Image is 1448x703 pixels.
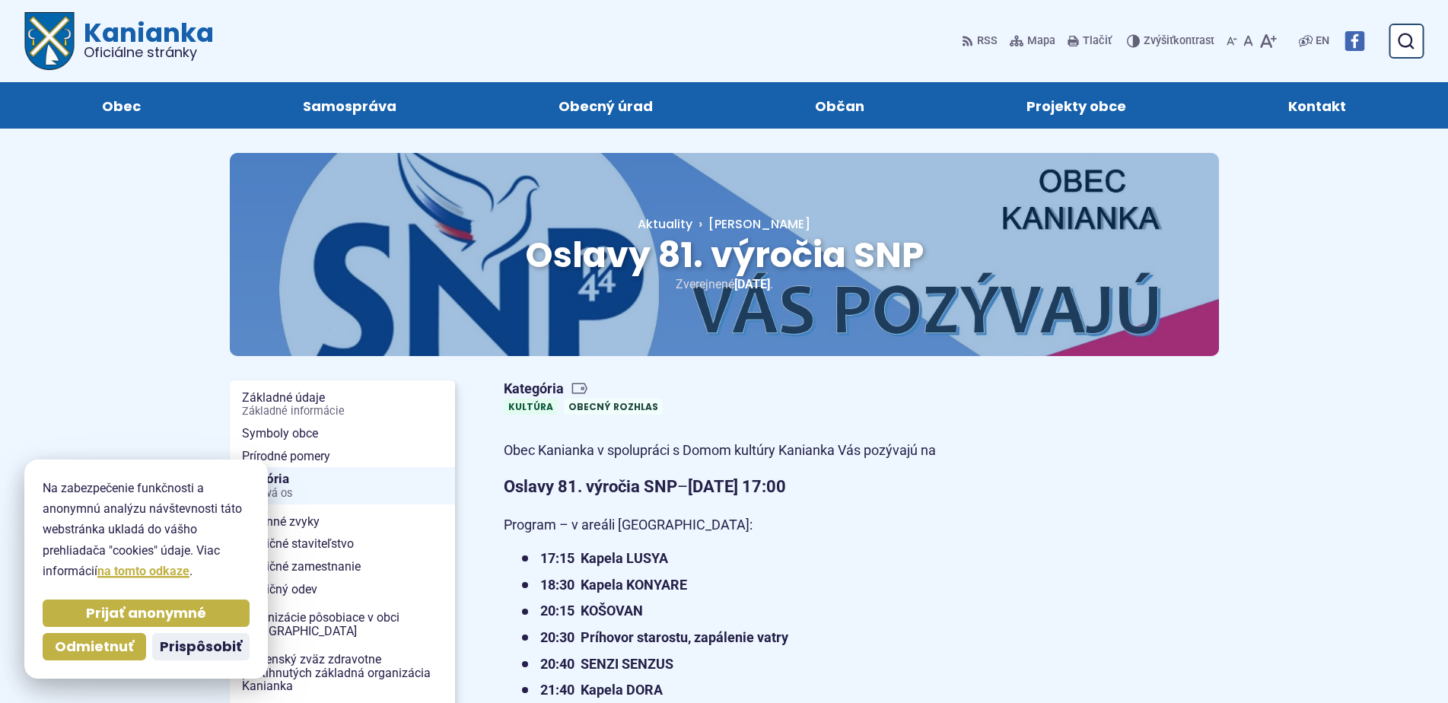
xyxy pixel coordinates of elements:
span: Prispôsobiť [160,638,242,656]
span: Kontakt [1288,82,1346,129]
a: Základné údajeZákladné informácie [230,386,455,422]
p: Obec Kanianka v spolupráci s Domom kultúry Kanianka Vás pozývajú na [504,439,1044,463]
span: Tlačiť [1083,35,1112,48]
a: Samospráva [237,82,463,129]
p: Zverejnené . [278,274,1170,294]
strong: 21:40 Kapela DORA [540,682,663,698]
strong: 20:15 KOŠOVAN [540,603,643,619]
span: Tradičný odev [242,578,443,601]
span: Zvýšiť [1144,34,1173,47]
a: Slovenský zväz zdravotne postihnutých základná organizácia Kanianka [230,648,455,698]
span: Slovenský zväz zdravotne postihnutých základná organizácia Kanianka [242,648,443,698]
span: Samospráva [303,82,396,129]
strong: Oslavy 81. výročia SNP [504,477,677,496]
a: Tradičné staviteľstvo [230,533,455,555]
span: Základné údaje [242,386,443,422]
a: [PERSON_NAME] [692,215,810,233]
img: Prejsť na domovskú stránku [24,12,75,70]
strong: 20:40 SENZI SENZUS [540,656,673,672]
button: Tlačiť [1065,25,1115,57]
span: Kategória [504,380,669,398]
button: Odmietnuť [43,633,146,660]
a: Prírodné pomery [230,445,455,468]
strong: 17:15 Kapela LUSYA [540,550,668,566]
a: Obec [37,82,207,129]
a: na tomto odkaze [97,564,189,578]
span: Oficiálne stránky [84,46,214,59]
span: Obec [102,82,141,129]
strong: 20:30 Príhovor starostu, zapálenie vatry [540,629,788,645]
a: Logo Kanianka, prejsť na domovskú stránku. [24,12,214,70]
span: Kanianka [75,20,214,59]
span: Symboly obce [242,422,443,445]
a: EN [1313,32,1332,50]
button: Zvýšiťkontrast [1127,25,1217,57]
span: Tradičné zamestnanie [242,555,443,578]
a: Tradičný odev [230,578,455,601]
a: Projekty obce [960,82,1192,129]
span: EN [1316,32,1329,50]
span: História [242,467,443,504]
a: Tradičné zamestnanie [230,555,455,578]
span: RSS [977,32,998,50]
span: Mapa [1027,32,1055,50]
span: Rodinné zvyky [242,511,443,533]
span: Oslavy 81. výročia SNP [525,231,924,279]
span: Tradičné staviteľstvo [242,533,443,555]
span: [DATE] [734,277,770,291]
span: Základné informácie [242,406,443,418]
span: Projekty obce [1026,82,1126,129]
p: – [504,472,1044,501]
button: Zväčšiť veľkosť písma [1256,25,1280,57]
a: HistóriaČasová os [230,467,455,504]
span: Občan [815,82,864,129]
button: Prispôsobiť [152,633,250,660]
button: Prijať anonymné [43,600,250,627]
span: Obecný úrad [559,82,653,129]
p: Na zabezpečenie funkčnosti a anonymnú analýzu návštevnosti táto webstránka ukladá do vášho prehli... [43,478,250,581]
span: Organizácie pôsobiace v obci [GEOGRAPHIC_DATA] [242,606,443,642]
a: Organizácie pôsobiace v obci [GEOGRAPHIC_DATA] [230,606,455,642]
a: Mapa [1007,25,1058,57]
p: Program – v areáli [GEOGRAPHIC_DATA]: [504,514,1044,537]
span: [PERSON_NAME] [708,215,810,233]
a: Obecný úrad [493,82,719,129]
a: Kontakt [1222,82,1411,129]
span: Odmietnuť [55,638,134,656]
button: Zmenšiť veľkosť písma [1224,25,1240,57]
span: kontrast [1144,35,1214,48]
a: Aktuality [638,215,692,233]
a: RSS [962,25,1001,57]
strong: [DATE] 17:00 [688,477,786,496]
a: Symboly obce [230,422,455,445]
a: Obecný rozhlas [564,399,663,415]
strong: 18:30 Kapela KONYARE [540,577,687,593]
a: Občan [749,82,931,129]
a: Rodinné zvyky [230,511,455,533]
span: Časová os [242,488,443,500]
span: Prijať anonymné [86,605,206,622]
a: Kultúra [504,399,558,415]
span: Prírodné pomery [242,445,443,468]
button: Nastaviť pôvodnú veľkosť písma [1240,25,1256,57]
img: Prejsť na Facebook stránku [1345,31,1364,51]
